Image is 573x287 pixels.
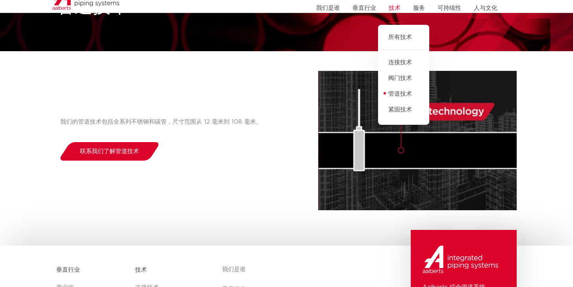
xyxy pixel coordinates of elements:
font: 连接技术 [388,59,412,65]
font: 我们是谁 [316,5,340,11]
font: 我们是谁 [222,267,246,272]
font: 垂直行业 [352,5,376,11]
a: 所有技术 [378,33,429,50]
font: 可持续性 [438,5,461,11]
a: 联系我们了解管道技术 [58,142,161,161]
a: 我们是谁 [222,260,366,280]
font: 服务 [413,5,425,11]
font: 联系我们了解管道技术 [80,148,139,154]
font: 所有技术 [388,34,412,40]
ul: 技术 [378,25,429,125]
a: 紧固技术 [378,102,429,118]
font: 紧固技术 [388,107,412,113]
font: 技术 [389,5,401,11]
font: 阀门技术 [388,75,412,81]
font: 技术 [135,267,147,273]
a: 阀门技术 [378,70,429,86]
font: 管道技术 [388,91,412,97]
a: 管道技术 [378,86,429,102]
font: 我们的管道技术包括全系列不锈钢和碳管，尺寸范围从 12 毫米到 108 毫米。 [60,119,262,125]
font: 人与文化 [474,5,497,11]
font: 垂直行业 [56,267,80,273]
a: 连接技术 [378,55,429,70]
